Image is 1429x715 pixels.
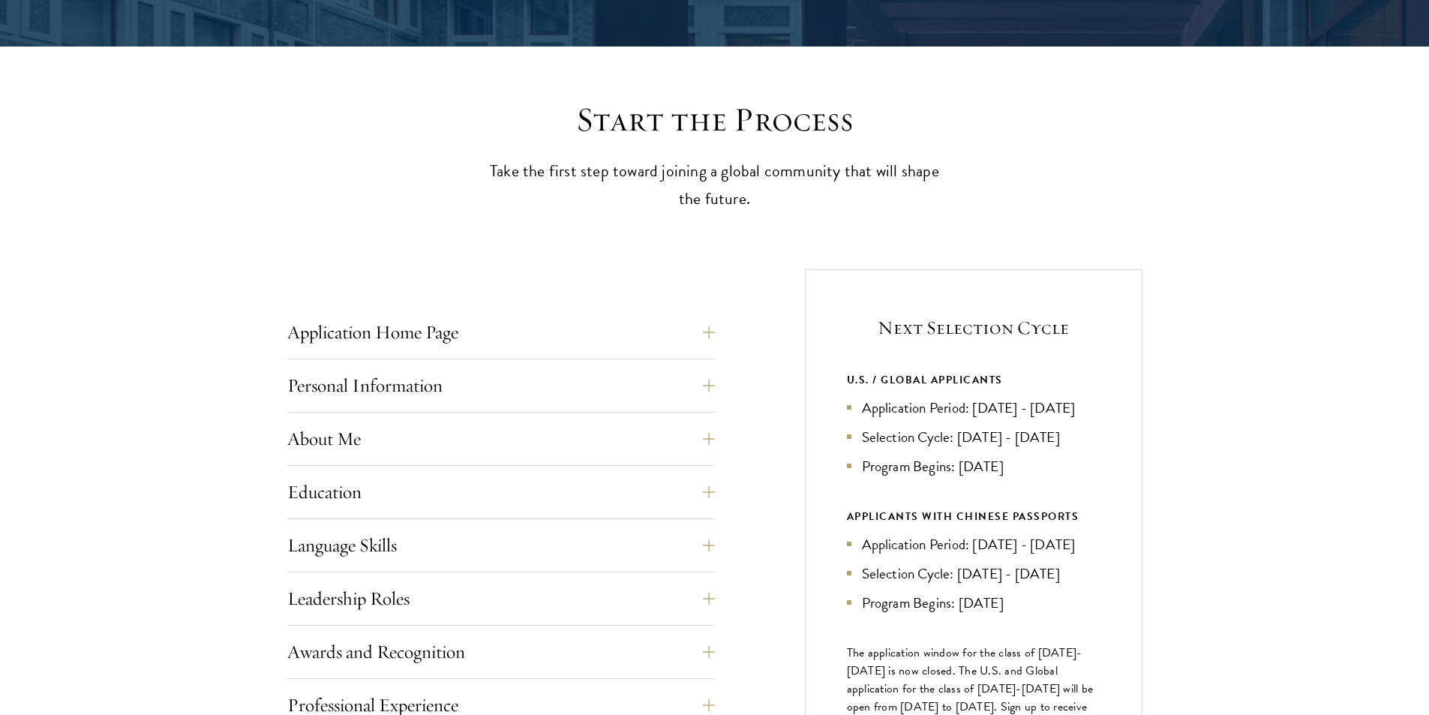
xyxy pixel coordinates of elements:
[847,426,1100,448] li: Selection Cycle: [DATE] - [DATE]
[847,592,1100,614] li: Program Begins: [DATE]
[287,474,715,510] button: Education
[847,455,1100,477] li: Program Begins: [DATE]
[847,563,1100,584] li: Selection Cycle: [DATE] - [DATE]
[287,527,715,563] button: Language Skills
[482,158,947,213] p: Take the first step toward joining a global community that will shape the future.
[847,315,1100,341] h5: Next Selection Cycle
[287,421,715,457] button: About Me
[847,507,1100,526] div: APPLICANTS WITH CHINESE PASSPORTS
[287,368,715,404] button: Personal Information
[847,533,1100,555] li: Application Period: [DATE] - [DATE]
[847,371,1100,389] div: U.S. / GLOBAL APPLICANTS
[847,397,1100,419] li: Application Period: [DATE] - [DATE]
[287,581,715,617] button: Leadership Roles
[287,314,715,350] button: Application Home Page
[287,634,715,670] button: Awards and Recognition
[482,99,947,141] h2: Start the Process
